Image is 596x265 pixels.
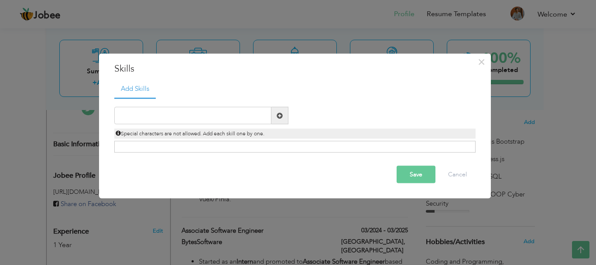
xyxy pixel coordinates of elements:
button: Cancel [439,166,476,183]
span: Special characters are not allowed. Add each skill one by one. [116,130,264,137]
span: × [478,54,485,69]
button: Save [397,166,435,183]
button: Close [475,55,489,69]
h3: Skills [114,62,476,75]
a: Add Skills [114,79,156,99]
